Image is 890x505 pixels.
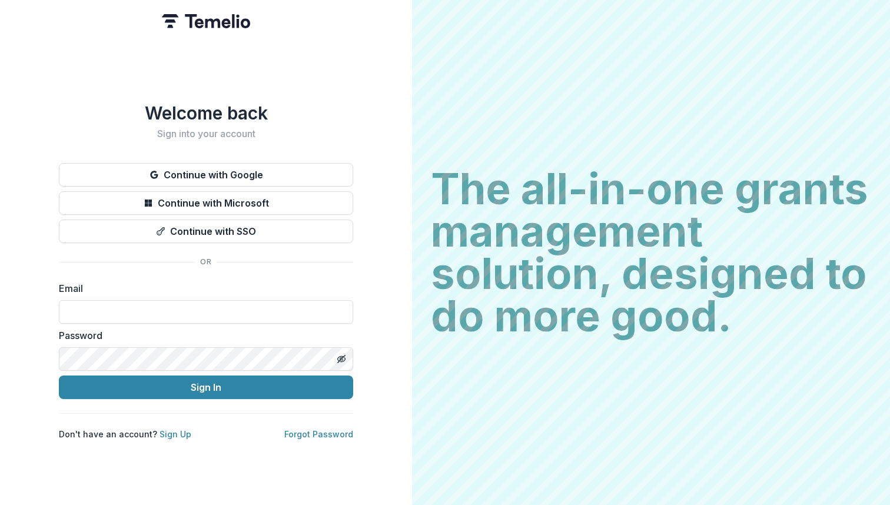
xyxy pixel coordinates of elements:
button: Continue with Microsoft [59,191,353,215]
button: Continue with SSO [59,220,353,243]
button: Continue with Google [59,163,353,187]
button: Toggle password visibility [332,350,351,368]
label: Email [59,281,346,295]
a: Forgot Password [284,429,353,439]
h2: Sign into your account [59,128,353,139]
img: Temelio [162,14,250,28]
button: Sign In [59,376,353,399]
label: Password [59,328,346,343]
h1: Welcome back [59,102,353,124]
p: Don't have an account? [59,428,191,440]
a: Sign Up [160,429,191,439]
